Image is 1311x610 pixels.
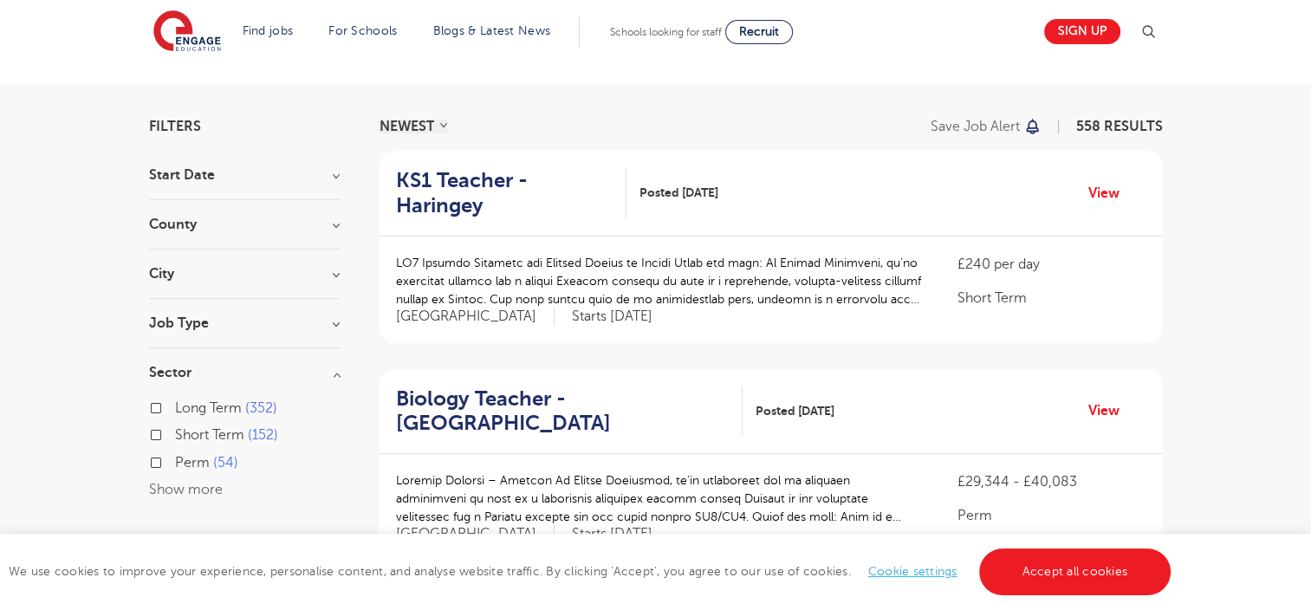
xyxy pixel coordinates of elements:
p: Short Term [957,288,1145,308]
span: 558 RESULTS [1076,119,1163,134]
p: Perm [957,505,1145,526]
span: We use cookies to improve your experience, personalise content, and analyse website traffic. By c... [9,565,1175,578]
a: For Schools [328,24,397,37]
span: 152 [248,427,278,443]
a: Find jobs [243,24,294,37]
a: Recruit [725,20,793,44]
button: Show more [149,482,223,497]
span: Posted [DATE] [639,184,718,202]
p: Save job alert [931,120,1020,133]
span: Perm [175,455,210,470]
span: Schools looking for staff [610,26,722,38]
img: Engage Education [153,10,221,54]
p: Starts [DATE] [572,308,652,326]
a: View [1088,399,1133,422]
span: Posted [DATE] [756,402,834,420]
h3: County [149,217,340,231]
span: [GEOGRAPHIC_DATA] [396,308,555,326]
h2: KS1 Teacher - Haringey [396,168,613,218]
p: LO7 Ipsumdo Sitametc adi Elitsed Doeius te Incidi Utlab etd magn: Al Enimad Minimveni, qu’no exer... [396,254,924,308]
input: Short Term 152 [175,427,186,438]
p: Loremip Dolorsi – Ametcon Ad Elitse Doeiusmod, te’in utlaboreet dol ma aliquaen adminimveni qu no... [396,471,924,526]
a: Cookie settings [868,565,957,578]
p: £29,344 - £40,083 [957,471,1145,492]
h3: Job Type [149,316,340,330]
p: £240 per day [957,254,1145,275]
a: KS1 Teacher - Haringey [396,168,627,218]
input: Perm 54 [175,455,186,466]
h3: Sector [149,366,340,380]
span: [GEOGRAPHIC_DATA] [396,525,555,543]
a: Biology Teacher - [GEOGRAPHIC_DATA] [396,386,743,437]
a: View [1088,182,1133,204]
span: 352 [245,400,277,416]
span: Filters [149,120,201,133]
h3: Start Date [149,168,340,182]
span: Short Term [175,427,244,443]
a: Accept all cookies [979,548,1171,595]
a: Sign up [1044,19,1120,44]
button: Save job alert [931,120,1042,133]
h2: Biology Teacher - [GEOGRAPHIC_DATA] [396,386,729,437]
p: Starts [DATE] [572,525,652,543]
h3: City [149,267,340,281]
span: 54 [213,455,238,470]
span: Recruit [739,25,779,38]
a: Blogs & Latest News [433,24,551,37]
span: Long Term [175,400,242,416]
input: Long Term 352 [175,400,186,412]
